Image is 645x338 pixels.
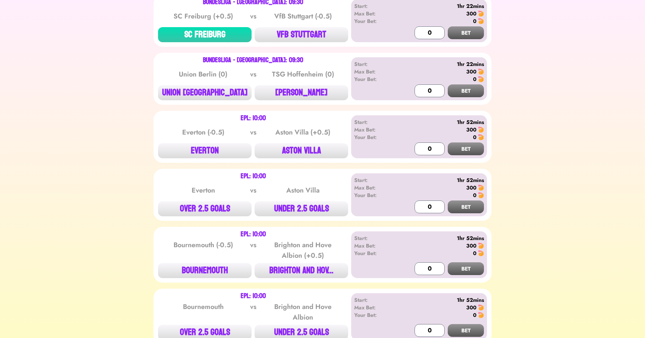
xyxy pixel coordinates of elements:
div: Everton [165,185,241,196]
div: Bournemouth (-0.5) [165,240,241,261]
img: 🍤 [478,304,484,310]
div: Everton (-0.5) [165,127,241,138]
div: Brighton and Hove Albion [265,301,341,323]
div: 0 [473,311,476,319]
div: vs [249,11,258,21]
div: Max Bet: [354,126,398,133]
div: EPL: 10:00 [241,173,266,179]
div: Start: [354,176,398,184]
div: Your Bet: [354,191,398,199]
div: Max Bet: [354,304,398,311]
div: Brighton and Hove Albion (+0.5) [265,240,341,261]
button: ASTON VILLA [255,143,348,158]
button: BET [448,262,484,275]
div: 1hr 22mins [398,2,484,10]
div: 300 [466,184,476,191]
div: Your Bet: [354,17,398,25]
div: 300 [466,10,476,17]
div: Max Bet: [354,184,398,191]
img: 🍤 [478,192,484,198]
button: EVERTON [158,143,252,158]
div: vs [249,127,258,138]
div: Aston Villa (+0.5) [265,127,341,138]
div: Bundesliga - [GEOGRAPHIC_DATA]: 09:30 [203,57,303,63]
div: 300 [466,304,476,311]
div: vs [249,301,258,323]
div: SC Freiburg (+0.5) [165,11,241,21]
div: EPL: 10:00 [241,231,266,237]
button: BET [448,324,484,337]
div: Max Bet: [354,68,398,75]
button: UNDER 2.5 GOALS [255,201,348,216]
button: BET [448,26,484,39]
div: 1hr 52mins [398,176,484,184]
img: 🍤 [478,76,484,82]
button: VFB STUTTGART [255,27,348,42]
div: 1hr 22mins [398,60,484,68]
div: 300 [466,126,476,133]
div: Bournemouth [165,301,241,323]
div: Start: [354,2,398,10]
div: VfB Stuttgart (-0.5) [265,11,341,21]
img: 🍤 [478,127,484,133]
button: BOURNEMOUTH [158,263,252,278]
div: 0 [473,191,476,199]
div: Max Bet: [354,242,398,249]
div: Start: [354,60,398,68]
div: Your Bet: [354,249,398,257]
div: 300 [466,68,476,75]
button: BRIGHTON AND HOV... [255,263,348,278]
div: Aston Villa [265,185,341,196]
button: UNION [GEOGRAPHIC_DATA] [158,85,252,100]
img: 🍤 [478,312,484,318]
div: 300 [466,242,476,249]
div: 0 [473,133,476,141]
div: Union Berlin (0) [165,69,241,80]
img: 🍤 [478,69,484,75]
div: 1hr 52mins [398,234,484,242]
div: 0 [473,249,476,257]
img: 🍤 [478,185,484,191]
div: EPL: 10:00 [241,293,266,299]
div: Start: [354,118,398,126]
button: SC FREIBURG [158,27,252,42]
img: 🍤 [478,11,484,17]
button: BET [448,200,484,213]
div: Your Bet: [354,311,398,319]
div: TSG Hoffenheim (0) [265,69,341,80]
img: 🍤 [478,243,484,249]
div: 1hr 52mins [398,296,484,304]
img: 🍤 [478,250,484,256]
div: Your Bet: [354,133,398,141]
div: Start: [354,296,398,304]
div: vs [249,69,258,80]
div: 0 [473,17,476,25]
div: 1hr 52mins [398,118,484,126]
img: 🍤 [478,18,484,24]
button: BET [448,84,484,97]
div: Start: [354,234,398,242]
div: vs [249,185,258,196]
div: Max Bet: [354,10,398,17]
button: [PERSON_NAME] [255,85,348,100]
button: BET [448,142,484,155]
div: vs [249,240,258,261]
div: 0 [473,75,476,83]
div: Your Bet: [354,75,398,83]
img: 🍤 [478,134,484,140]
button: OVER 2.5 GOALS [158,201,252,216]
div: EPL: 10:00 [241,115,266,121]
